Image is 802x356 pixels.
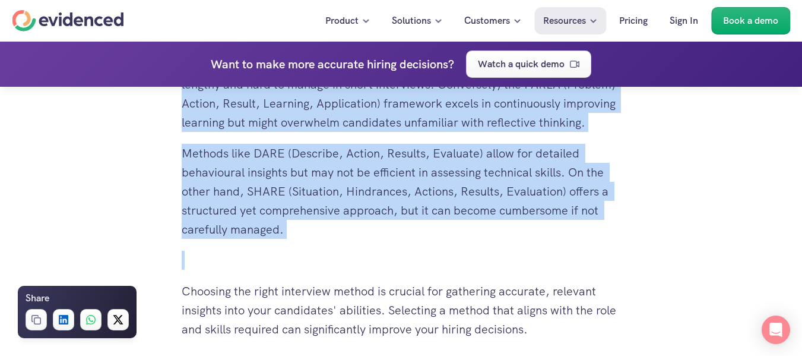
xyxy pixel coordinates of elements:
[182,144,621,239] p: Methods like DARE (Describe, Action, Results, Evaluate) allow for detailed behavioural insights b...
[661,7,707,34] a: Sign In
[670,13,698,29] p: Sign In
[325,13,359,29] p: Product
[182,282,621,339] p: Choosing the right interview method is crucial for gathering accurate, relevant insights into you...
[466,51,591,78] a: Watch a quick demo
[723,13,778,29] p: Book a demo
[762,316,790,344] div: Open Intercom Messenger
[211,55,454,74] h4: Want to make more accurate hiring decisions?
[711,7,790,34] a: Book a demo
[26,291,49,306] h6: Share
[392,13,431,29] p: Solutions
[478,56,565,72] p: Watch a quick demo
[12,10,123,31] a: Home
[464,13,510,29] p: Customers
[610,7,657,34] a: Pricing
[543,13,586,29] p: Resources
[619,13,648,29] p: Pricing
